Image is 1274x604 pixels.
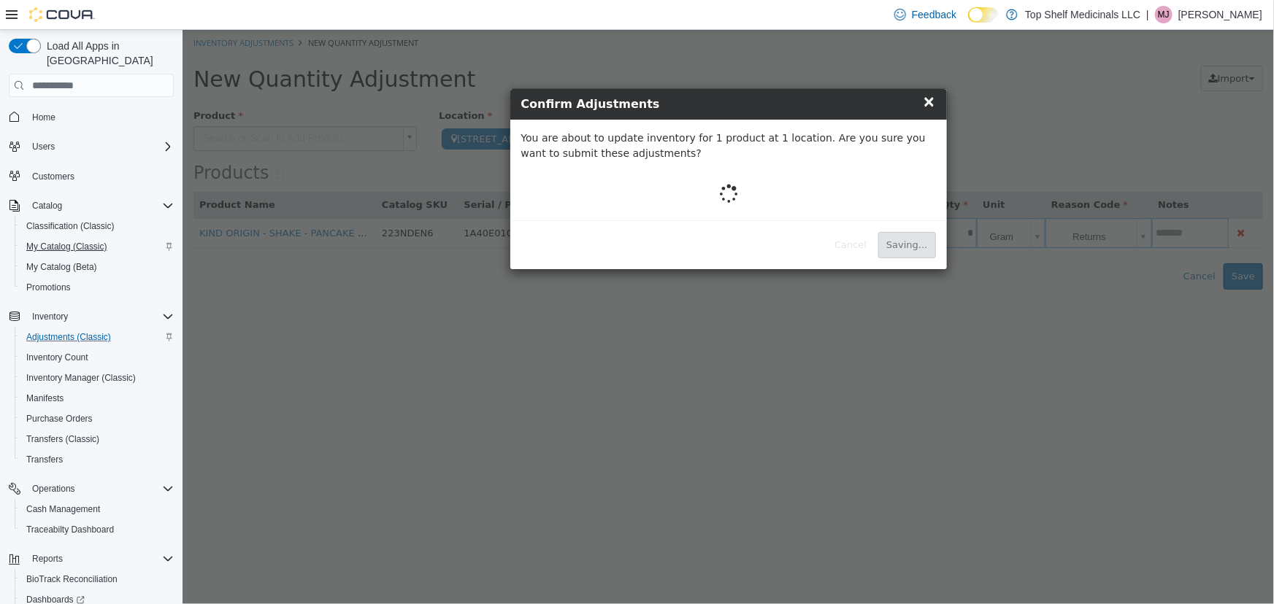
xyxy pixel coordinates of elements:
[20,410,99,427] a: Purchase Orders
[20,217,174,235] span: Classification (Classic)
[20,369,174,387] span: Inventory Manager (Classic)
[20,279,174,296] span: Promotions
[32,141,55,152] span: Users
[20,570,123,588] a: BioTrack Reconciliation
[20,349,174,366] span: Inventory Count
[26,392,64,404] span: Manifests
[20,238,174,255] span: My Catalog (Classic)
[15,409,180,429] button: Purchase Orders
[20,430,174,448] span: Transfers (Classic)
[15,236,180,257] button: My Catalog (Classic)
[20,328,174,346] span: Adjustments (Classic)
[26,550,174,568] span: Reports
[20,451,69,468] a: Transfers
[26,197,68,214] button: Catalog
[26,331,111,343] span: Adjustments (Classic)
[26,261,97,273] span: My Catalog (Beta)
[1025,6,1140,23] p: Top Shelf Medicinals LLC
[20,258,174,276] span: My Catalog (Beta)
[26,282,71,293] span: Promotions
[32,171,74,182] span: Customers
[20,390,69,407] a: Manifests
[26,220,115,232] span: Classification (Classic)
[26,372,136,384] span: Inventory Manager (Classic)
[26,413,93,425] span: Purchase Orders
[26,109,61,126] a: Home
[15,388,180,409] button: Manifests
[15,569,180,589] button: BioTrack Reconciliation
[15,519,180,540] button: Traceabilty Dashboard
[26,167,174,185] span: Customers
[26,197,174,214] span: Catalog
[26,138,174,155] span: Users
[20,410,174,427] span: Purchase Orders
[912,7,956,22] span: Feedback
[26,503,100,515] span: Cash Management
[15,327,180,347] button: Adjustments (Classic)
[41,39,174,68] span: Load All Apps in [GEOGRAPHIC_DATA]
[740,63,753,80] span: ×
[3,549,180,569] button: Reports
[26,480,81,497] button: Operations
[32,483,75,495] span: Operations
[26,433,99,445] span: Transfers (Classic)
[26,107,174,125] span: Home
[26,138,61,155] button: Users
[20,521,120,538] a: Traceabilty Dashboard
[20,238,113,255] a: My Catalog (Classic)
[26,480,174,497] span: Operations
[20,430,105,448] a: Transfers (Classic)
[20,279,77,296] a: Promotions
[20,451,174,468] span: Transfers
[26,241,107,252] span: My Catalog (Classic)
[339,101,753,131] p: You are about to update inventory for 1 product at 1 location. Are you sure you want to submit th...
[1178,6,1262,23] p: [PERSON_NAME]
[1146,6,1149,23] p: |
[20,369,142,387] a: Inventory Manager (Classic)
[15,429,180,449] button: Transfers (Classic)
[15,368,180,388] button: Inventory Manager (Classic)
[15,277,180,298] button: Promotions
[20,521,174,538] span: Traceabilty Dashboard
[15,499,180,519] button: Cash Management
[3,136,180,157] button: Users
[26,168,80,185] a: Customers
[26,454,63,465] span: Transfers
[32,553,63,565] span: Reports
[20,349,94,366] a: Inventory Count
[26,573,118,585] span: BioTrack Reconciliation
[3,195,180,216] button: Catalog
[1155,6,1173,23] div: Melisa Johnson
[26,308,74,325] button: Inventory
[696,202,753,228] button: Saving...
[3,306,180,327] button: Inventory
[26,524,114,535] span: Traceabilty Dashboard
[968,7,999,23] input: Dark Mode
[32,112,55,123] span: Home
[20,500,174,518] span: Cash Management
[15,449,180,470] button: Transfers
[644,202,692,228] button: Cancel
[32,311,68,322] span: Inventory
[3,479,180,499] button: Operations
[20,570,174,588] span: BioTrack Reconciliation
[20,217,120,235] a: Classification (Classic)
[20,258,103,276] a: My Catalog (Beta)
[32,200,62,212] span: Catalog
[15,347,180,368] button: Inventory Count
[339,66,753,83] h4: Confirm Adjustments
[26,352,88,363] span: Inventory Count
[1158,6,1170,23] span: MJ
[20,328,117,346] a: Adjustments (Classic)
[15,257,180,277] button: My Catalog (Beta)
[26,308,174,325] span: Inventory
[3,106,180,127] button: Home
[29,7,95,22] img: Cova
[15,216,180,236] button: Classification (Classic)
[3,166,180,187] button: Customers
[20,500,106,518] a: Cash Management
[20,390,174,407] span: Manifests
[26,550,69,568] button: Reports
